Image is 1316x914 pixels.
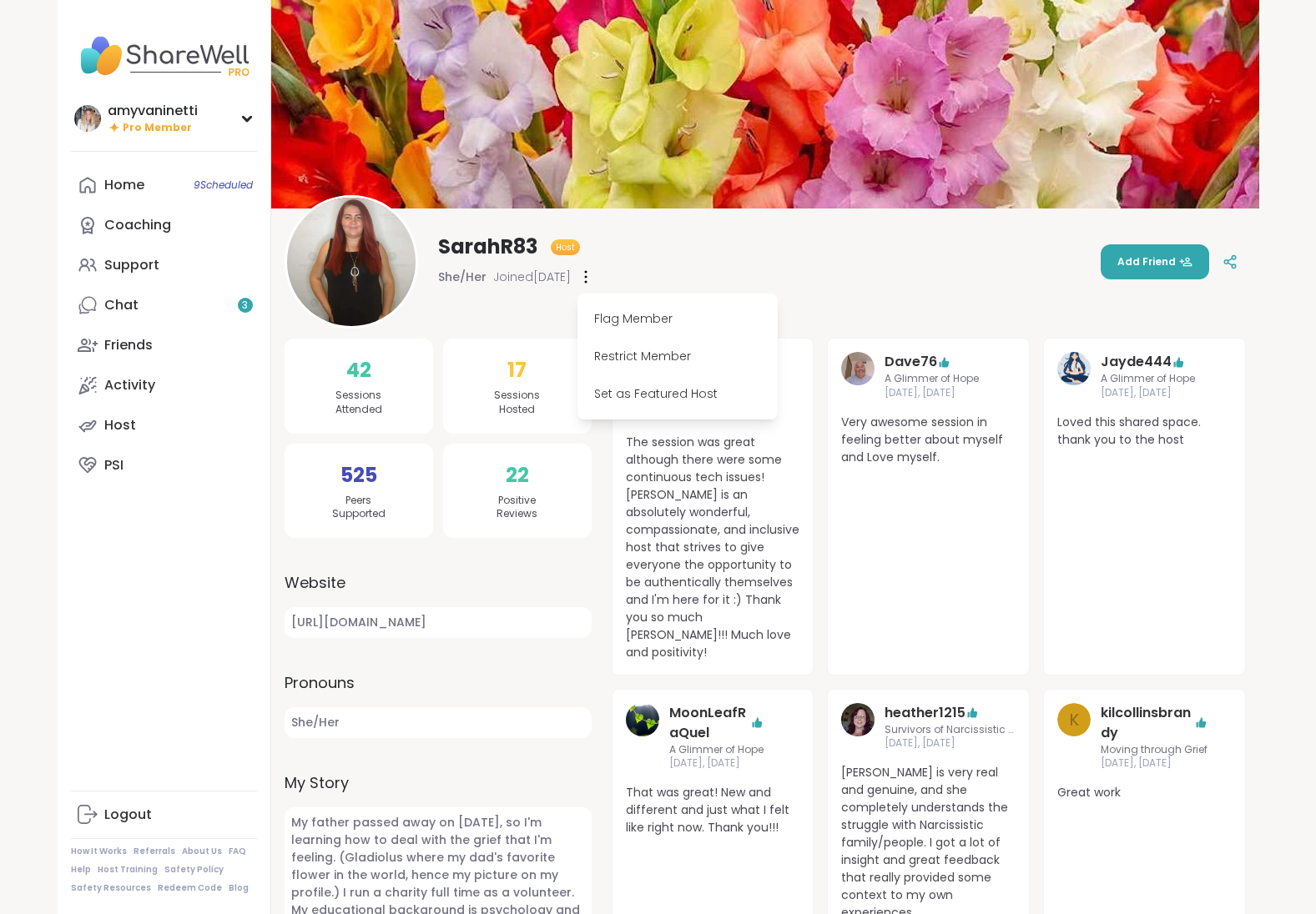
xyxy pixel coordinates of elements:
[71,864,91,876] a: Help
[438,234,537,260] span: SarahR83
[493,269,571,285] span: Joined [DATE]
[1101,352,1172,372] a: Jayde444
[71,205,257,245] a: Coaching
[104,176,144,194] div: Home
[584,338,771,375] div: Restrict Member
[158,882,222,894] a: Redeem Code
[229,846,246,857] a: FAQ
[123,121,192,135] span: Pro Member
[1101,756,1208,771] span: [DATE], [DATE]
[104,296,139,314] div: Chat
[332,494,386,522] span: Peers Supported
[841,352,875,385] img: Dave76
[1101,703,1194,743] a: kilcollinsbrandy
[507,355,527,385] span: 17
[584,300,771,338] div: Flag Member
[1101,386,1195,400] span: [DATE], [DATE]
[285,607,592,638] a: [URL][DOMAIN_NAME]
[885,372,979,386] span: A Glimmer of Hope
[71,405,257,445] a: Host
[1101,244,1209,279] button: Add Friend
[885,736,1016,751] span: [DATE], [DATE]
[71,795,257,835] a: Logout
[104,216,171,234] div: Coaching
[1057,784,1232,801] span: Great work
[346,355,371,385] span: 42
[285,571,592,594] label: Website
[104,416,136,434] div: Host
[194,178,253,192] span: 9 Scheduled
[229,882,249,894] a: Blog
[71,285,257,325] a: Chat3
[885,703,966,723] a: heather1215
[1057,352,1091,385] img: Jayde444
[71,846,127,857] a: How It Works
[1057,703,1091,771] a: k
[626,703,659,771] a: MoonLeafRaQuel
[1069,707,1079,732] span: k
[841,352,875,400] a: Dave76
[71,365,257,405] a: Activity
[71,165,257,205] a: Home9Scheduled
[285,671,592,694] label: Pronouns
[164,864,224,876] a: Safety Policy
[242,299,248,313] span: 3
[841,703,875,751] a: heather1215
[134,846,175,857] a: Referrals
[1101,372,1195,386] span: A Glimmer of Hope
[71,245,257,285] a: Support
[108,102,198,120] div: amyvaninetti
[104,376,155,394] div: Activity
[584,375,771,413] div: Set as Featured Host
[626,434,800,661] span: The session was great although there were some continuous tech issues! [PERSON_NAME] is an absolu...
[182,846,222,857] a: About Us
[104,806,152,824] div: Logout
[1101,743,1208,757] span: Moving through Grief
[626,703,659,736] img: MoonLeafRaQuel
[340,460,377,490] span: 525
[626,784,800,836] span: That was great! New and different and just what I felt like right now. Thank you!!!
[438,269,487,285] span: She/Her
[104,456,124,475] div: PSI
[71,27,257,85] img: ShareWell Nav Logo
[669,703,750,743] a: MoonLeafRaQuel
[71,882,151,894] a: Safety Resources
[669,743,764,757] span: A Glimmer of Hope
[885,352,937,372] a: Dave76
[104,336,153,354] div: Friends
[285,707,592,738] span: She/Her
[71,445,257,485] a: PSI
[497,494,537,522] span: Positive Reviews
[74,105,101,132] img: amyvaninetti
[287,198,416,326] img: SarahR83
[841,703,875,736] img: heather1215
[506,460,529,490] span: 22
[98,864,158,876] a: Host Training
[494,389,540,417] span: Sessions Hosted
[885,723,1016,737] span: Survivors of Narcissistic Family Members
[1117,254,1192,269] span: Add Friend
[669,756,764,771] span: [DATE], [DATE]
[104,256,159,274] div: Support
[556,241,575,254] span: Host
[841,414,1016,466] span: Very awesome session in feeling better about myself and Love myself.
[1057,352,1091,400] a: Jayde444
[285,771,592,794] label: My Story
[71,325,257,365] a: Friends
[335,389,382,417] span: Sessions Attended
[885,386,979,400] span: [DATE], [DATE]
[1057,414,1232,449] span: Loved this shared space. thank you to the host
